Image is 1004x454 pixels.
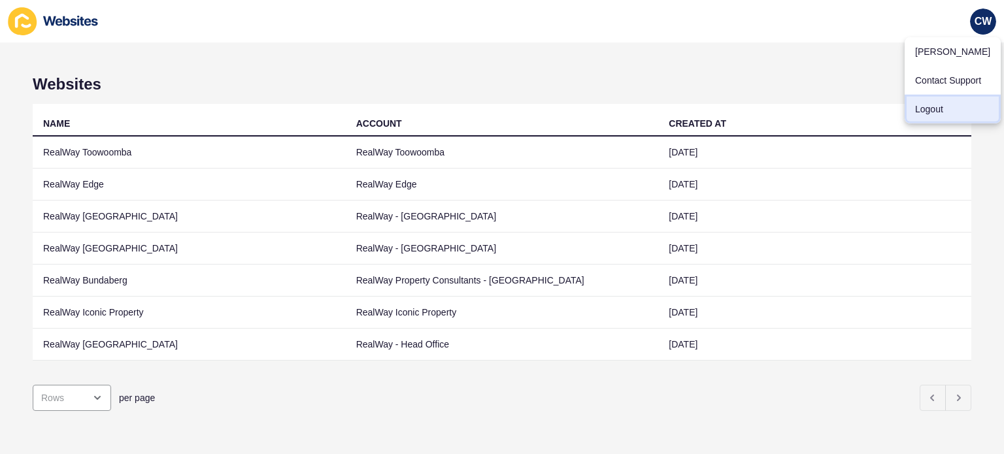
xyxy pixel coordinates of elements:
[346,137,659,169] td: RealWay Toowoomba
[346,201,659,233] td: RealWay - [GEOGRAPHIC_DATA]
[43,117,70,130] div: NAME
[346,297,659,329] td: RealWay Iconic Property
[33,75,971,93] h1: Websites
[346,329,659,361] td: RealWay - Head Office
[658,329,971,361] td: [DATE]
[905,37,1001,66] a: [PERSON_NAME]
[346,265,659,297] td: RealWay Property Consultants - [GEOGRAPHIC_DATA]
[33,297,346,329] td: RealWay Iconic Property
[33,137,346,169] td: RealWay Toowoomba
[905,66,1001,95] a: Contact Support
[658,201,971,233] td: [DATE]
[33,385,111,411] div: open menu
[356,117,402,130] div: ACCOUNT
[658,137,971,169] td: [DATE]
[658,265,971,297] td: [DATE]
[33,201,346,233] td: RealWay [GEOGRAPHIC_DATA]
[905,95,1001,123] a: Logout
[658,297,971,329] td: [DATE]
[33,169,346,201] td: RealWay Edge
[33,329,346,361] td: RealWay [GEOGRAPHIC_DATA]
[975,15,992,28] span: CW
[33,233,346,265] td: RealWay [GEOGRAPHIC_DATA]
[346,169,659,201] td: RealWay Edge
[658,169,971,201] td: [DATE]
[119,391,155,404] span: per page
[658,233,971,265] td: [DATE]
[669,117,726,130] div: CREATED AT
[33,265,346,297] td: RealWay Bundaberg
[346,233,659,265] td: RealWay - [GEOGRAPHIC_DATA]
